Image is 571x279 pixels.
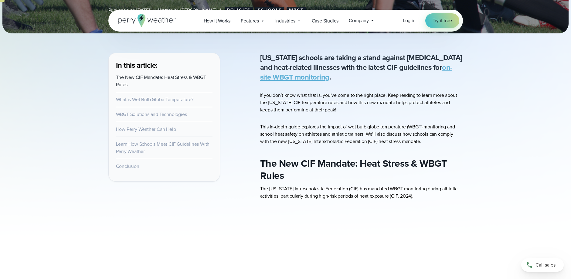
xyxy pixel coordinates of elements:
span: | [154,7,155,14]
h3: In this article: [116,60,212,70]
span: Written by [PERSON_NAME] [158,7,216,14]
a: Conclusion [116,163,139,170]
span: Published on [DATE] [108,7,150,14]
a: Log in [403,17,416,24]
span: Try it free [433,17,452,24]
span: Company [349,17,369,24]
p: The [US_STATE] Interscholastic Federation (CIF) has mandated WBGT monitoring during athletic acti... [260,185,463,200]
a: The New CIF Mandate: Heat Stress & WBGT Rules [116,74,206,88]
span: How it Works [204,17,231,25]
a: What is Wet Bulb Globe Temperature? [116,96,193,103]
a: How it Works [199,15,236,27]
h2: The New CIF Mandate: Heat Stress & WBGT Rules [260,157,463,182]
a: WBGT [287,7,306,14]
span: Case Studies [312,17,339,25]
a: Try it free [425,13,459,28]
span: | [220,7,221,14]
a: Policies [225,7,253,14]
a: Learn How Schools Meet CIF Guidelines With Perry Weather [116,141,210,155]
a: Schools [255,7,284,14]
span: Call sales [535,261,556,269]
a: WBGT Solutions and Technologies [116,111,187,118]
a: Case Studies [307,15,344,27]
p: If you don’t know what that is, you’ve come to the right place. Keep reading to learn more about ... [260,92,463,114]
a: on-site WBGT monitoring [260,62,452,83]
p: This in-depth guide explores the impact of wet bulb globe temperature (WBGT) monitoring and schoo... [260,123,463,145]
p: [US_STATE] schools are taking a stand against [MEDICAL_DATA] and heat-related illnesses with the ... [260,53,463,82]
a: Call sales [521,258,564,272]
span: Industries [275,17,295,25]
span: Features [241,17,259,25]
a: How Perry Weather Can Help [116,126,176,133]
